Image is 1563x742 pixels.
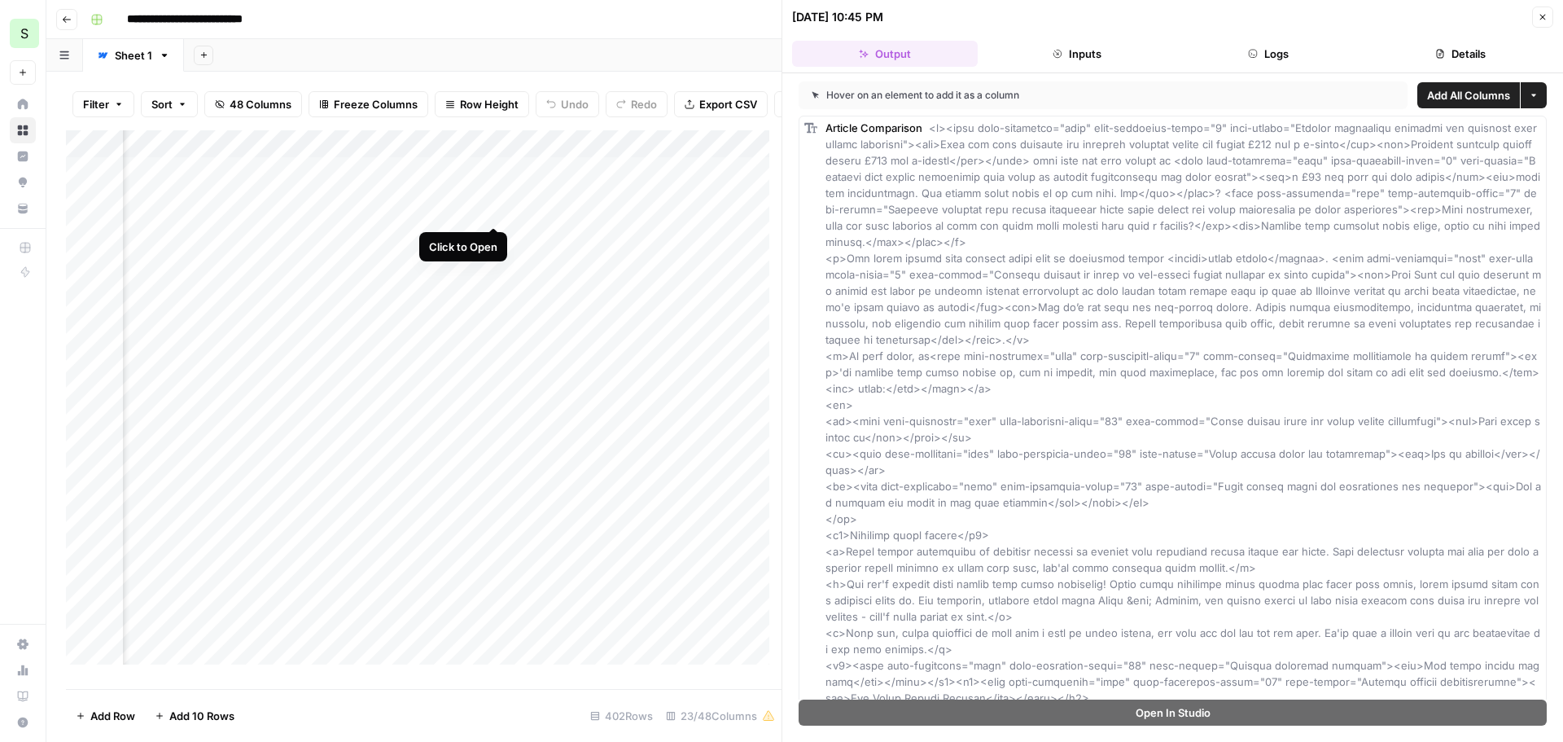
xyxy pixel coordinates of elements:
span: Redo [631,96,657,112]
a: Sheet 1 [83,39,184,72]
button: Details [1368,41,1553,67]
div: Click to Open [429,239,497,255]
a: Insights [10,143,36,169]
button: 48 Columns [204,91,302,117]
span: Undo [561,96,589,112]
button: Workspace: SmartSurvey [10,13,36,54]
div: 402 Rows [584,703,659,729]
button: Filter [72,91,134,117]
button: Freeze Columns [309,91,428,117]
div: [DATE] 10:45 PM [792,9,883,25]
span: Freeze Columns [334,96,418,112]
button: Inputs [984,41,1170,67]
button: Add All Columns [1417,82,1520,108]
span: Row Height [460,96,519,112]
a: Opportunities [10,169,36,195]
div: 23/48 Columns [659,703,781,729]
div: Sheet 1 [115,47,152,64]
a: Your Data [10,195,36,222]
a: Usage [10,657,36,683]
button: Output [792,41,978,67]
span: Sort [151,96,173,112]
button: Add 10 Rows [145,703,244,729]
button: Logs [1176,41,1362,67]
a: Home [10,91,36,117]
a: Browse [10,117,36,143]
button: Row Height [435,91,529,117]
span: 48 Columns [230,96,291,112]
span: Add All Columns [1427,87,1510,103]
a: Learning Hub [10,683,36,709]
button: Help + Support [10,709,36,735]
button: Open In Studio [799,700,1547,726]
span: Add Row [90,708,135,724]
span: S [20,24,28,43]
span: Export CSV [699,96,757,112]
button: Undo [536,91,599,117]
span: Article Comparison [825,121,922,134]
button: Sort [141,91,198,117]
button: Redo [606,91,668,117]
button: Export CSV [674,91,768,117]
div: Hover on an element to add it as a column [812,88,1207,103]
span: Filter [83,96,109,112]
span: Open In Studio [1136,705,1211,721]
span: Add 10 Rows [169,708,234,724]
a: Settings [10,631,36,657]
button: Add Row [66,703,145,729]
